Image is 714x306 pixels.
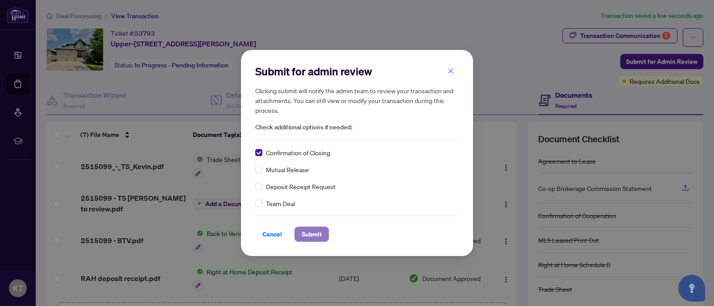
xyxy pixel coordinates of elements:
span: Confirmation of Closing [266,148,330,157]
h5: Clicking submit will notify the admin team to review your transaction and attachments. You can st... [255,86,459,115]
span: Cancel [262,227,282,241]
button: Open asap [678,275,705,302]
span: Mutual Release [266,165,309,174]
span: Submit [302,227,322,241]
span: close [448,68,454,74]
span: Deposit Receipt Request [266,182,336,191]
span: Check additional options if needed: [255,122,459,132]
button: Cancel [255,227,289,242]
button: Submit [295,227,329,242]
h2: Submit for admin review [255,64,459,79]
span: Team Deal [266,198,295,208]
